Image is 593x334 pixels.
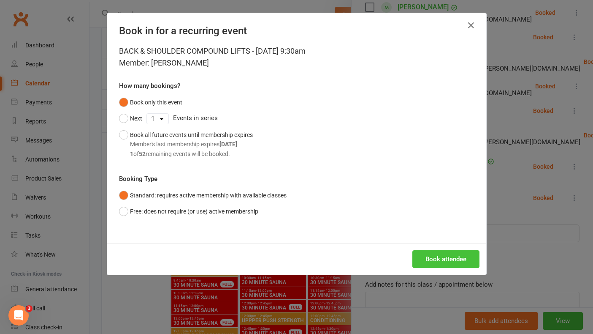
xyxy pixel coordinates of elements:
[119,25,474,37] h4: Book in for a recurring event
[219,141,237,148] strong: [DATE]
[130,149,253,159] div: of remaining events will be booked.
[130,130,253,159] div: Book all future events until membership expires
[119,81,180,91] label: How many bookings?
[130,140,253,149] div: Member's last membership expires
[8,305,29,326] iframe: Intercom live chat
[119,45,474,69] div: BACK & SHOULDER COMPOUND LIFTS - [DATE] 9:30am Member: [PERSON_NAME]
[119,187,287,203] button: Standard: requires active membership with available classes
[119,174,157,184] label: Booking Type
[412,250,479,268] button: Book attendee
[119,110,474,126] div: Events in series
[464,19,478,32] button: Close
[26,305,32,312] span: 3
[119,110,142,126] button: Next
[119,127,253,162] button: Book all future events until membership expiresMember's last membership expires[DATE]1of52remaini...
[130,151,133,157] strong: 1
[119,94,182,110] button: Book only this event
[119,203,258,219] button: Free: does not require (or use) active membership
[139,151,146,157] strong: 52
